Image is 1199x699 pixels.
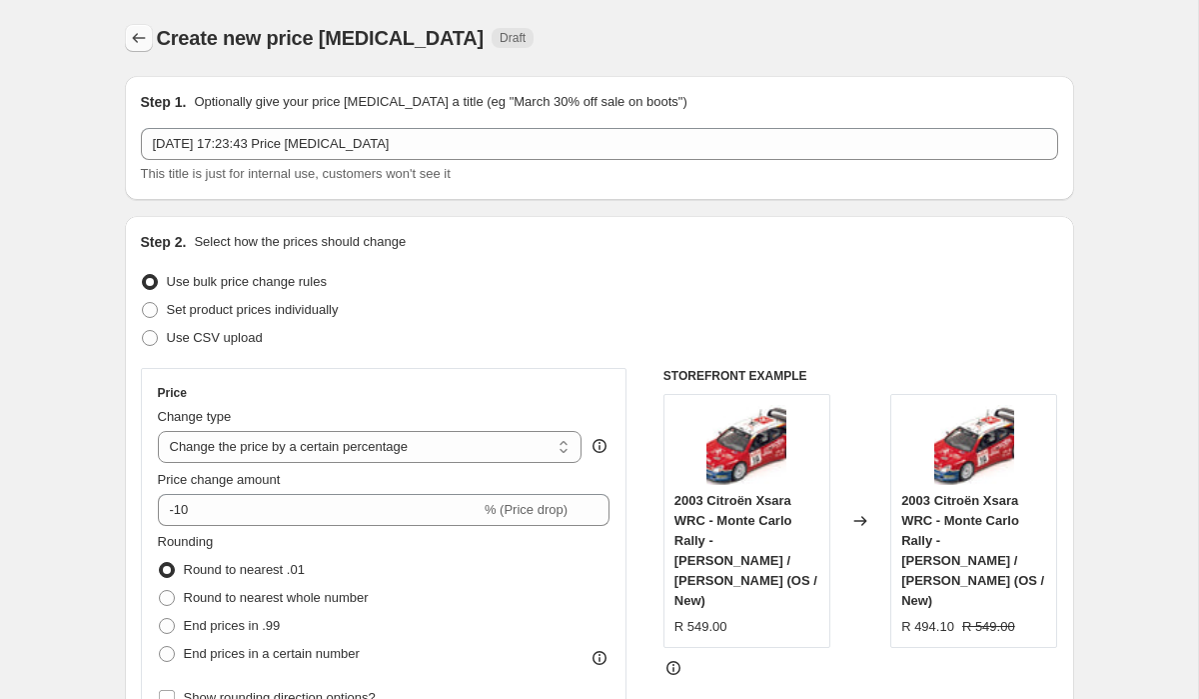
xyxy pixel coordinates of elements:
[141,92,187,112] h2: Step 1.
[962,617,1015,637] strike: R 549.00
[158,472,281,487] span: Price change amount
[167,330,263,345] span: Use CSV upload
[184,618,281,633] span: End prices in .99
[674,493,817,608] span: 2003 Citroën Xsara WRC - Monte Carlo Rally - [PERSON_NAME] / [PERSON_NAME] (OS / New)
[901,617,954,637] div: R 494.10
[590,436,609,456] div: help
[934,405,1014,485] img: citroen-2003-citroen-xsara-wrc-monte-carlo-rally-mcrae-ringer-accessories-39781448843413_80x.jpg
[167,274,327,289] span: Use bulk price change rules
[674,617,727,637] div: R 549.00
[141,166,451,181] span: This title is just for internal use, customers won't see it
[158,385,187,401] h3: Price
[194,92,686,112] p: Optionally give your price [MEDICAL_DATA] a title (eg "March 30% off sale on boots")
[194,232,406,252] p: Select how the prices should change
[158,534,214,549] span: Rounding
[184,562,305,577] span: Round to nearest .01
[158,409,232,424] span: Change type
[901,493,1044,608] span: 2003 Citroën Xsara WRC - Monte Carlo Rally - [PERSON_NAME] / [PERSON_NAME] (OS / New)
[158,494,481,526] input: -15
[141,128,1058,160] input: 30% off holiday sale
[706,405,786,485] img: citroen-2003-citroen-xsara-wrc-monte-carlo-rally-mcrae-ringer-accessories-39781448843413_80x.jpg
[157,27,485,49] span: Create new price [MEDICAL_DATA]
[500,30,526,46] span: Draft
[184,590,369,605] span: Round to nearest whole number
[485,502,568,517] span: % (Price drop)
[184,646,360,661] span: End prices in a certain number
[663,368,1058,384] h6: STOREFRONT EXAMPLE
[141,232,187,252] h2: Step 2.
[167,302,339,317] span: Set product prices individually
[125,24,153,52] button: Price change jobs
